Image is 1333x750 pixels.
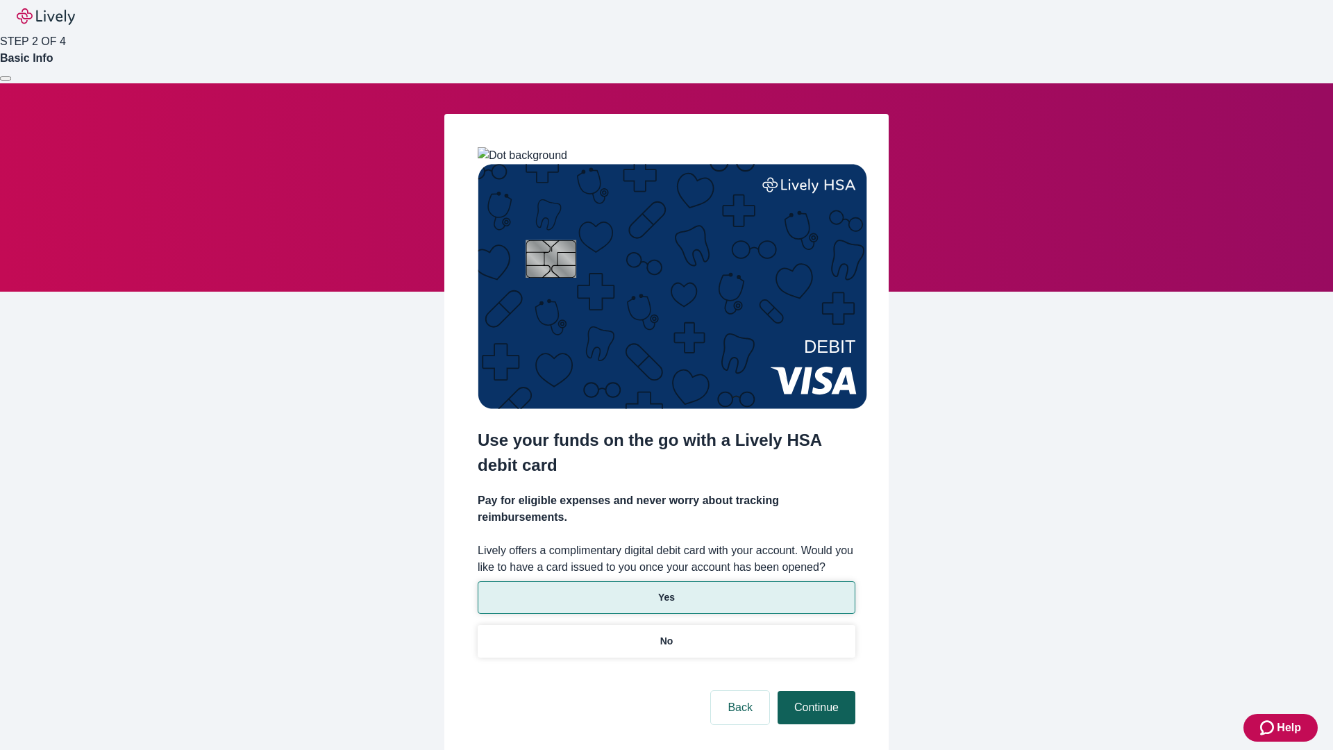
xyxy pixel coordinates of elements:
[478,542,855,576] label: Lively offers a complimentary digital debit card with your account. Would you like to have a card...
[778,691,855,724] button: Continue
[478,428,855,478] h2: Use your funds on the go with a Lively HSA debit card
[660,634,673,649] p: No
[1277,719,1301,736] span: Help
[478,492,855,526] h4: Pay for eligible expenses and never worry about tracking reimbursements.
[1243,714,1318,742] button: Zendesk support iconHelp
[478,164,867,409] img: Debit card
[478,625,855,658] button: No
[658,590,675,605] p: Yes
[711,691,769,724] button: Back
[478,147,567,164] img: Dot background
[478,581,855,614] button: Yes
[17,8,75,25] img: Lively
[1260,719,1277,736] svg: Zendesk support icon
